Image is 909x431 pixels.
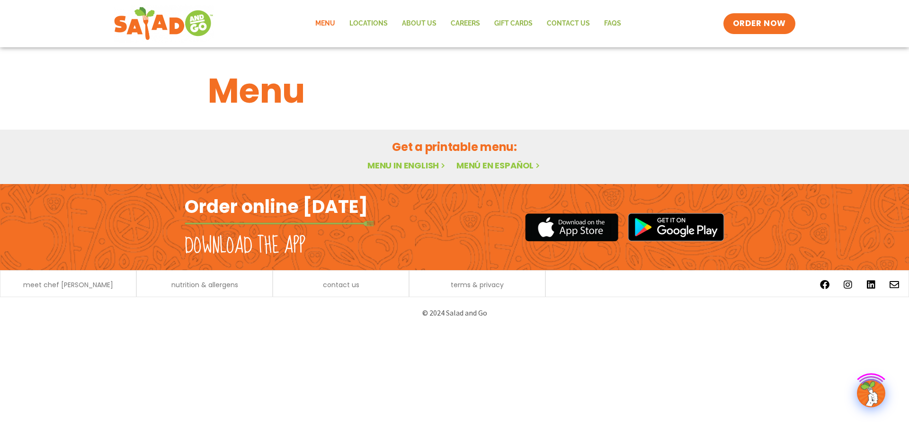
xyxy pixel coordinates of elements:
img: appstore [525,212,618,243]
h2: Get a printable menu: [208,139,701,155]
img: fork [185,221,374,226]
img: google_play [628,213,724,241]
a: GIFT CARDS [487,13,540,35]
a: Careers [444,13,487,35]
a: terms & privacy [451,281,504,288]
h2: Download the app [185,233,305,259]
a: Contact Us [540,13,597,35]
a: FAQs [597,13,628,35]
a: Menú en español [456,159,542,171]
h1: Menu [208,65,701,116]
a: meet chef [PERSON_NAME] [23,281,113,288]
a: ORDER NOW [723,13,795,34]
a: Menu [308,13,342,35]
a: Menu in English [367,159,447,171]
a: About Us [395,13,444,35]
h2: Order online [DATE] [185,195,368,218]
span: ORDER NOW [733,18,786,29]
a: Locations [342,13,395,35]
p: © 2024 Salad and Go [189,307,720,319]
img: new-SAG-logo-768×292 [114,5,214,43]
nav: Menu [308,13,628,35]
a: contact us [323,281,359,288]
a: nutrition & allergens [171,281,238,288]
